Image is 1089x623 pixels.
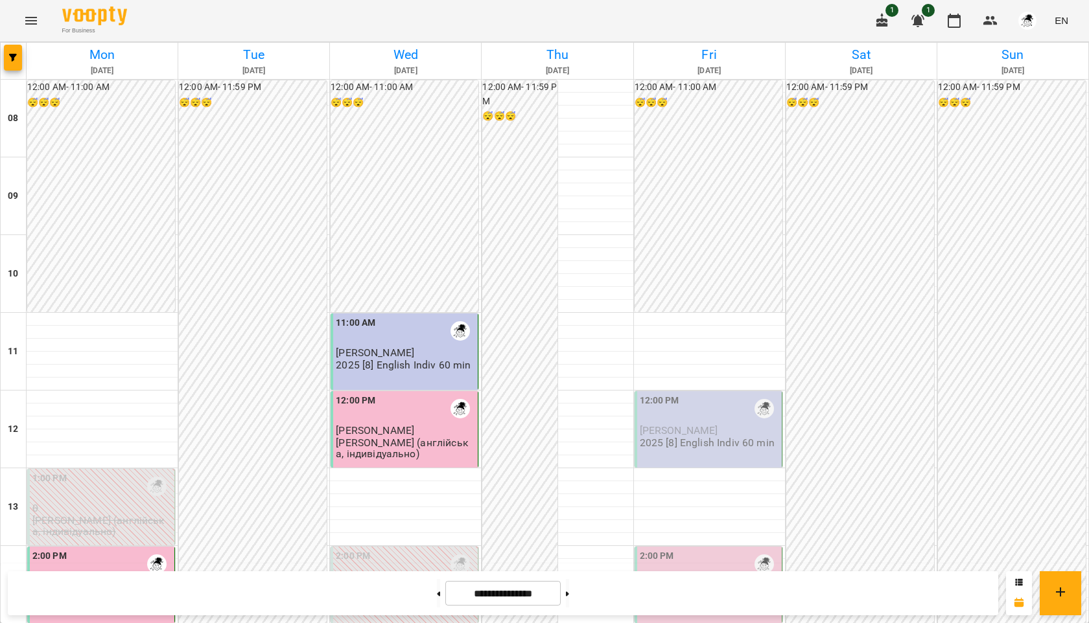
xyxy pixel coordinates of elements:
h6: [DATE] [29,65,176,77]
span: [PERSON_NAME] [336,346,414,359]
h6: 😴😴😴 [27,96,175,110]
h6: 09 [8,189,18,203]
h6: 12:00 AM - 11:00 AM [635,80,782,95]
h6: 😴😴😴 [786,96,934,110]
h6: 😴😴😴 [635,96,782,110]
h6: 11 [8,345,18,359]
h6: Mon [29,45,176,65]
h6: 12:00 AM - 11:59 PM [938,80,1086,95]
h6: Thu [484,45,631,65]
h6: 13 [8,500,18,514]
h6: 😴😴😴 [482,109,557,124]
img: c09839ea023d1406ff4d1d49130fd519.png [1018,12,1036,30]
img: Voopty Logo [62,6,127,25]
img: Целуйко Анастасія (а) [755,399,774,418]
p: 2025 [8] English Indiv 60 min [640,437,775,448]
h6: Wed [332,45,479,65]
span: 1 [885,4,898,17]
img: Целуйко Анастасія (а) [147,477,167,496]
p: 2025 [8] English Indiv 60 min [336,359,471,370]
h6: [DATE] [788,65,935,77]
img: Целуйко Анастасія (а) [451,321,470,341]
h6: 08 [8,111,18,126]
span: EN [1055,14,1068,27]
h6: [DATE] [939,65,1086,77]
label: 2:00 PM [336,549,370,563]
p: [PERSON_NAME] (англійська, індивідуально) [336,437,475,460]
img: Целуйко Анастасія (а) [755,554,774,574]
h6: 10 [8,267,18,281]
img: Целуйко Анастасія (а) [147,554,167,574]
h6: 12:00 AM - 11:00 AM [27,80,175,95]
label: 2:00 PM [32,549,67,563]
h6: 12:00 AM - 11:59 PM [482,80,557,108]
h6: 12:00 AM - 11:59 PM [179,80,327,95]
span: [PERSON_NAME] [640,424,718,436]
h6: [DATE] [180,65,327,77]
h6: [DATE] [332,65,479,77]
label: 2:00 PM [640,549,674,563]
p: 0 [32,503,172,514]
button: EN [1049,8,1073,32]
h6: 12 [8,422,18,436]
h6: Fri [636,45,783,65]
label: 12:00 PM [336,394,375,408]
button: Menu [16,5,47,36]
h6: 12:00 AM - 11:00 AM [331,80,478,95]
h6: 😴😴😴 [331,96,478,110]
img: Целуйко Анастасія (а) [451,554,470,574]
img: Целуйко Анастасія (а) [451,399,470,418]
label: 12:00 PM [640,394,679,408]
h6: [DATE] [636,65,783,77]
h6: Sun [939,45,1086,65]
span: 1 [922,4,935,17]
h6: Tue [180,45,327,65]
p: [PERSON_NAME] (англійська, індивідуально) [32,515,172,538]
label: 11:00 AM [336,316,375,330]
span: For Business [62,27,127,35]
h6: 😴😴😴 [938,96,1086,110]
h6: Sat [788,45,935,65]
h6: 😴😴😴 [179,96,327,110]
label: 1:00 PM [32,471,67,486]
h6: [DATE] [484,65,631,77]
span: [PERSON_NAME] [336,424,414,436]
h6: 12:00 AM - 11:59 PM [786,80,934,95]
